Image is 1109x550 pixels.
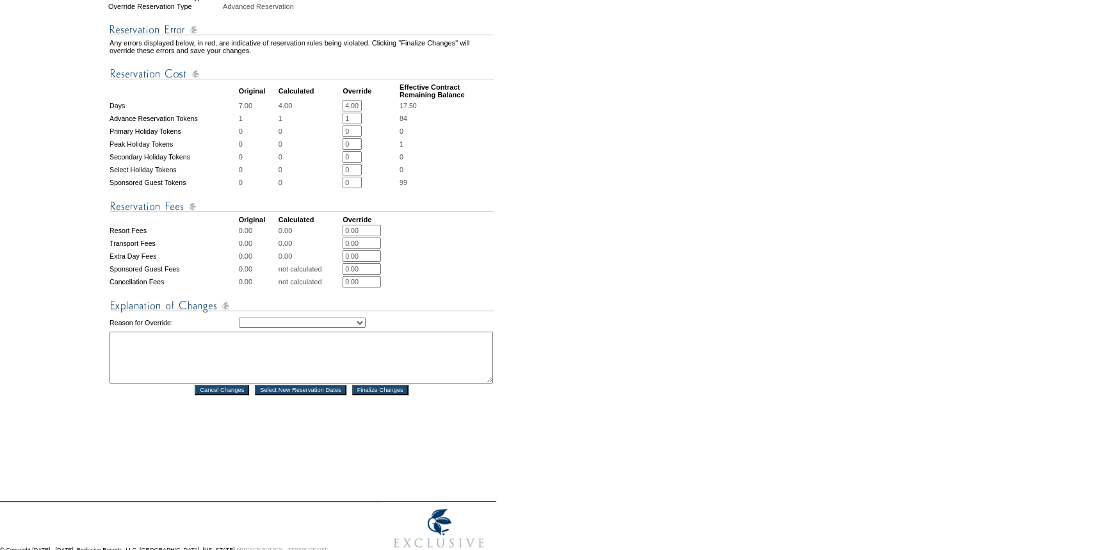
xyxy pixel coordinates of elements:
div: Override Reservation Type [108,3,222,10]
img: Reservation Cost [109,66,494,82]
img: Explanation of Changes [109,298,494,314]
td: 0 [279,138,341,150]
td: Sponsored Guest Fees [109,263,238,275]
td: Calculated [279,83,341,99]
td: 0 [279,151,341,163]
td: 0 [239,125,277,137]
td: Days [109,100,238,111]
td: Original [239,83,277,99]
td: Select Holiday Tokens [109,164,238,175]
span: 1 [400,140,403,148]
td: 0 [239,151,277,163]
td: Override [343,83,398,99]
td: Advance Reservation Tokens [109,113,238,124]
td: 0 [239,138,277,150]
td: Resort Fees [109,225,238,236]
input: Cancel Changes [195,385,249,395]
td: Calculated [279,216,341,223]
td: Effective Contract Remaining Balance [400,83,494,99]
td: not calculated [279,263,341,275]
td: 0.00 [239,276,277,287]
td: 0.00 [279,238,341,249]
td: 0 [279,177,341,188]
td: 0 [239,164,277,175]
td: 0 [239,177,277,188]
td: Extra Day Fees [109,250,238,262]
img: Reservation Fees [109,198,494,214]
span: 0 [400,127,403,135]
td: 0.00 [279,225,341,236]
span: 0 [400,166,403,174]
td: Override [343,216,398,223]
td: Sponsored Guest Tokens [109,177,238,188]
td: 0 [279,164,341,175]
td: Secondary Holiday Tokens [109,151,238,163]
span: 99 [400,179,407,186]
span: 84 [400,115,407,122]
td: Original [239,216,277,223]
td: Transport Fees [109,238,238,249]
td: 0.00 [239,250,277,262]
td: 4.00 [279,100,341,111]
input: Finalize Changes [352,385,409,395]
td: Peak Holiday Tokens [109,138,238,150]
td: 1 [239,113,277,124]
input: Select New Reservation Dates [255,385,346,395]
td: not calculated [279,276,341,287]
td: 7.00 [239,100,277,111]
td: Reason for Override: [109,315,238,330]
span: 0 [400,153,403,161]
td: Any errors displayed below, in red, are indicative of reservation rules being violated. Clicking ... [109,39,494,54]
td: 0.00 [239,225,277,236]
td: Primary Holiday Tokens [109,125,238,137]
span: 17.50 [400,102,417,109]
img: Reservation Errors [109,22,494,38]
td: 0 [279,125,341,137]
td: Cancellation Fees [109,276,238,287]
td: 0.00 [279,250,341,262]
td: 0.00 [239,238,277,249]
td: 0.00 [239,263,277,275]
td: 1 [279,113,341,124]
div: Advanced Reservation [223,3,495,10]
